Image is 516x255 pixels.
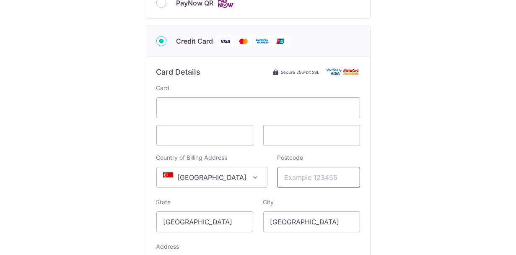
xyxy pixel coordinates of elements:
h6: Card Details [156,67,201,77]
span: Credit Card [176,36,213,46]
span: Secure 256-bit SSL [281,69,320,75]
span: Singapore [157,167,267,187]
img: Visa [217,36,233,47]
iframe: Secure card expiration date input frame [163,130,246,141]
label: Address [156,242,179,251]
img: Mastercard [235,36,252,47]
img: Union Pay [272,36,289,47]
span: Singapore [156,167,267,188]
img: American Express [254,36,270,47]
div: Credit Card Visa Mastercard American Express Union Pay [156,36,360,47]
iframe: Secure card number input frame [163,103,353,113]
input: Example 123456 [277,167,360,188]
label: Card [156,84,170,92]
label: Postcode [277,154,303,162]
label: Country of Billing Address [156,154,228,162]
img: Card secure [327,68,360,75]
label: State [156,198,171,206]
iframe: Secure card security code input frame [270,130,353,141]
label: City [263,198,274,206]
